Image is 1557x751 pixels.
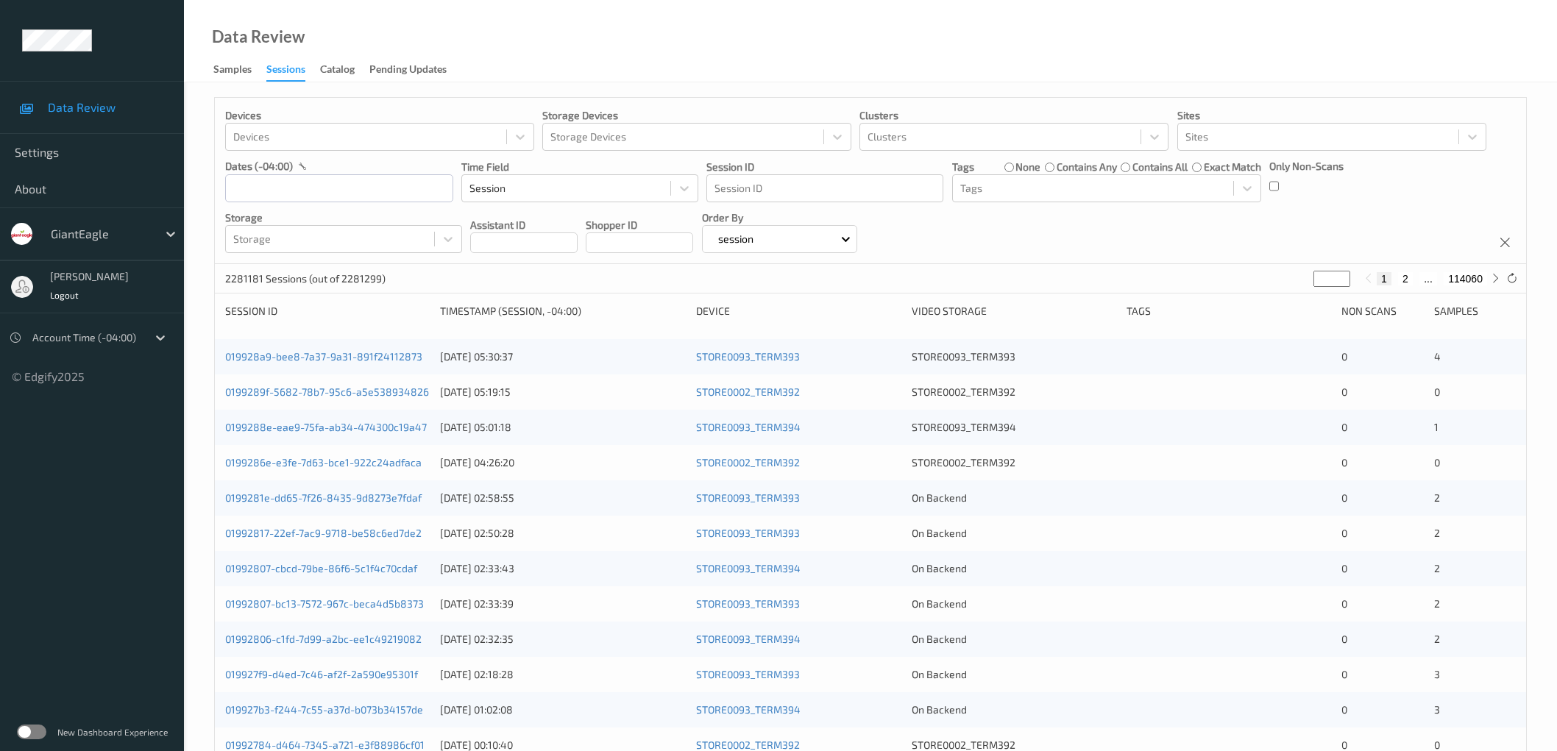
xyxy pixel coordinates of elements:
a: 01992784-d464-7345-a721-e3f88986cf01 [225,738,425,751]
label: none [1015,160,1040,174]
p: Assistant ID [470,218,578,232]
div: Device [696,304,901,318]
div: Timestamp (Session, -04:00) [440,304,686,318]
span: 0 [1434,385,1440,398]
a: 0199286e-e3fe-7d63-bce1-922c24adfaca [225,456,422,469]
p: Tags [952,160,974,174]
div: [DATE] 02:58:55 [440,491,686,505]
span: 0 [1434,738,1440,751]
div: Samples [213,62,252,80]
a: 019927f9-d4ed-7c46-af2f-2a590e95301f [225,668,418,680]
span: 0 [1341,350,1347,363]
span: 2 [1434,562,1440,574]
span: 3 [1434,668,1440,680]
span: 0 [1341,562,1347,574]
span: 2 [1434,597,1440,610]
span: 0 [1341,385,1347,398]
p: 2281181 Sessions (out of 2281299) [225,271,386,286]
div: [DATE] 02:33:43 [440,561,686,576]
a: 0199288e-eae9-75fa-ab34-474300c19a47 [225,421,427,433]
span: 2 [1434,527,1440,539]
div: Samples [1434,304,1516,318]
div: STORE0093_TERM393 [912,349,1116,364]
div: On Backend [912,491,1116,505]
label: contains all [1132,160,1188,174]
div: Sessions [266,62,305,82]
div: On Backend [912,526,1116,541]
label: exact match [1204,160,1261,174]
button: ... [1419,272,1437,285]
div: Data Review [212,29,305,44]
div: Pending Updates [369,62,447,80]
div: On Backend [912,597,1116,611]
p: Devices [225,108,534,123]
div: [DATE] 02:32:35 [440,632,686,647]
div: Catalog [320,62,355,80]
a: STORE0093_TERM394 [696,562,801,574]
a: 019927b3-f244-7c55-a37d-b073b34157de [225,703,423,716]
p: session [713,232,759,246]
div: [DATE] 04:26:20 [440,455,686,470]
span: 0 [1341,491,1347,504]
span: 0 [1341,703,1347,716]
p: Session ID [706,160,943,174]
a: 0199281e-dd65-7f26-8435-9d8273e7fdaf [225,491,422,504]
p: Time Field [461,160,698,174]
div: [DATE] 02:18:28 [440,667,686,682]
p: Order By [702,210,858,225]
div: [DATE] 01:02:08 [440,702,686,717]
a: Samples [213,60,266,80]
a: Sessions [266,60,320,82]
span: 2 [1434,491,1440,504]
div: [DATE] 05:30:37 [440,349,686,364]
a: STORE0093_TERM393 [696,527,800,539]
p: Shopper ID [586,218,693,232]
a: STORE0093_TERM393 [696,350,800,363]
span: 3 [1434,703,1440,716]
p: dates (-04:00) [225,159,293,174]
span: 2 [1434,633,1440,645]
span: 0 [1341,456,1347,469]
a: Pending Updates [369,60,461,80]
div: [DATE] 02:33:39 [440,597,686,611]
a: STORE0002_TERM392 [696,738,800,751]
div: [DATE] 05:19:15 [440,385,686,399]
div: Session ID [225,304,430,318]
div: STORE0093_TERM394 [912,420,1116,435]
div: STORE0002_TERM392 [912,455,1116,470]
span: 0 [1341,527,1347,539]
p: Sites [1177,108,1486,123]
span: 4 [1434,350,1441,363]
a: STORE0002_TERM392 [696,385,800,398]
div: Video Storage [912,304,1116,318]
div: STORE0002_TERM392 [912,385,1116,399]
span: 0 [1341,633,1347,645]
div: On Backend [912,702,1116,717]
a: 019928a9-bee8-7a37-9a31-891f24112873 [225,350,422,363]
button: 1 [1377,272,1391,285]
a: STORE0093_TERM393 [696,491,800,504]
div: On Backend [912,667,1116,682]
a: STORE0093_TERM394 [696,633,801,645]
span: 0 [1434,456,1440,469]
span: 0 [1341,421,1347,433]
a: 01992806-c1fd-7d99-a2bc-ee1c49219082 [225,633,422,645]
div: Non Scans [1341,304,1423,318]
div: On Backend [912,561,1116,576]
a: STORE0093_TERM394 [696,703,801,716]
a: Catalog [320,60,369,80]
div: Tags [1127,304,1331,318]
label: contains any [1057,160,1117,174]
span: 0 [1341,597,1347,610]
a: 01992807-bc13-7572-967c-beca4d5b8373 [225,597,424,610]
button: 114060 [1444,272,1487,285]
p: Storage Devices [542,108,851,123]
a: STORE0002_TERM392 [696,456,800,469]
span: 1 [1434,421,1439,433]
a: STORE0093_TERM394 [696,421,801,433]
a: 01992807-cbcd-79be-86f6-5c1f4c70cdaf [225,562,417,574]
p: Only Non-Scans [1269,159,1344,174]
a: 01992817-22ef-7ac9-9718-be58c6ed7de2 [225,527,422,539]
span: 0 [1341,668,1347,680]
div: [DATE] 05:01:18 [440,420,686,435]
